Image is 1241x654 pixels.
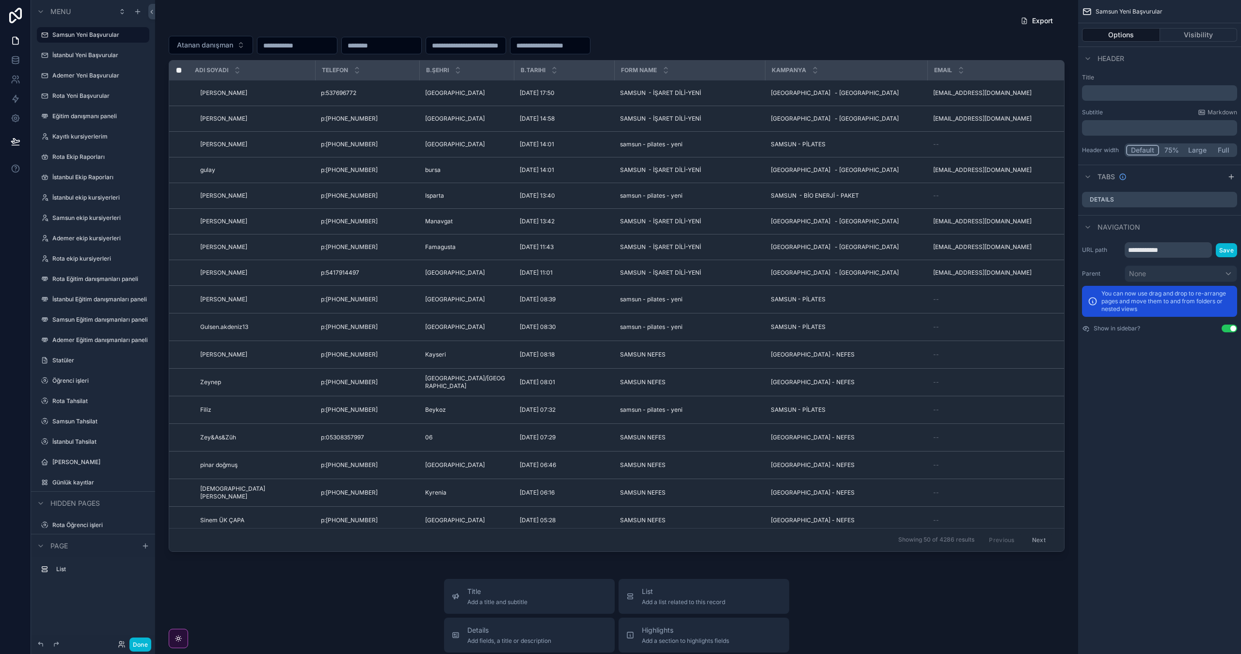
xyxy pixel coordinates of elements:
[52,377,147,385] label: Öğrenci işleri
[129,638,151,652] button: Done
[31,557,155,587] div: scrollable content
[619,618,789,653] button: HighlightsAdd a section to highlights fields
[52,336,147,344] label: Ademer Eğitim danışmanları paneli
[1098,222,1140,232] span: Navigation
[52,153,147,161] label: Rota Ekip Raporları
[52,194,147,202] label: İstanbul ekip kursiyerleri
[1082,109,1103,116] label: Subtitle
[50,498,100,508] span: Hidden pages
[52,72,147,79] label: Ademer Yeni Başvurular
[642,637,729,645] span: Add a section to highlights fields
[467,598,527,606] span: Add a title and subtitle
[1082,74,1237,81] label: Title
[1098,54,1124,63] span: Header
[467,625,551,635] span: Details
[1126,145,1159,156] button: Default
[642,587,725,596] span: List
[1208,109,1237,116] span: Markdown
[444,618,615,653] button: DetailsAdd fields, a title or description
[52,438,147,446] label: İstanbul Tahsilat
[52,112,147,120] label: Eğitim danışmanı paneli
[50,7,71,16] span: Menu
[1129,269,1146,279] span: None
[1025,532,1052,547] button: Next
[1216,243,1237,257] button: Save
[52,397,147,405] label: Rota Tahsilat
[898,536,974,544] span: Showing 50 of 4286 results
[52,255,147,263] label: Rota ekip kursiyerleri
[195,66,228,74] span: Adı soyadı
[934,66,952,74] span: Email
[52,173,147,181] label: İstanbul Ekip Raporları
[52,418,147,425] label: Samsun Tahsilat
[467,587,527,596] span: Title
[52,92,147,100] label: Rota Yeni Başvurular
[1159,145,1184,156] button: 75%
[1198,109,1237,116] a: Markdown
[1098,172,1115,182] span: Tabs
[467,637,551,645] span: Add fields, a title or description
[621,66,657,74] span: Form Name
[521,66,545,74] span: b.tarihi
[1082,246,1121,254] label: URL path
[1096,8,1162,16] span: Samsun Yeni Başvurular
[322,66,348,74] span: Telefon
[1125,265,1237,282] button: None
[52,479,147,486] label: Günlük kayıtlar
[1101,290,1231,313] p: You can now use drag and drop to re-arrange pages and move them to and from folders or nested views
[52,458,147,466] label: [PERSON_NAME]
[56,565,145,573] label: List
[1184,145,1211,156] button: Large
[1082,270,1121,278] label: Parent
[52,296,147,303] label: İstanbul Eğitim danışmanları paneli
[1211,145,1236,156] button: Full
[1160,28,1238,42] button: Visibility
[52,357,147,364] label: Statüler
[1082,85,1237,101] div: scrollable content
[52,51,147,59] label: İstanbul Yeni Başvurular
[50,541,68,551] span: Page
[52,31,143,39] label: Samsun Yeni Başvurular
[1094,325,1140,332] label: Show in sidebar?
[444,579,615,614] button: TitleAdd a title and subtitle
[52,234,147,242] label: Ademer ekip kursiyerleri
[642,598,725,606] span: Add a list related to this record
[52,316,147,324] label: Samsun Eğitim danışmanları paneli
[52,275,147,283] label: Rota Eğitim danışmanları paneli
[1082,146,1121,154] label: Header width
[426,66,449,74] span: b.şehri
[52,133,147,140] label: Kayıtlı kursiyerlerim
[52,521,147,529] label: Rota Öğrenci işleri
[52,214,147,222] label: Samsun ekip kursiyerleri
[1082,28,1160,42] button: Options
[1090,196,1114,203] label: Details
[619,579,789,614] button: ListAdd a list related to this record
[642,625,729,635] span: Highlights
[1082,120,1237,136] div: scrollable content
[772,66,806,74] span: Kampanya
